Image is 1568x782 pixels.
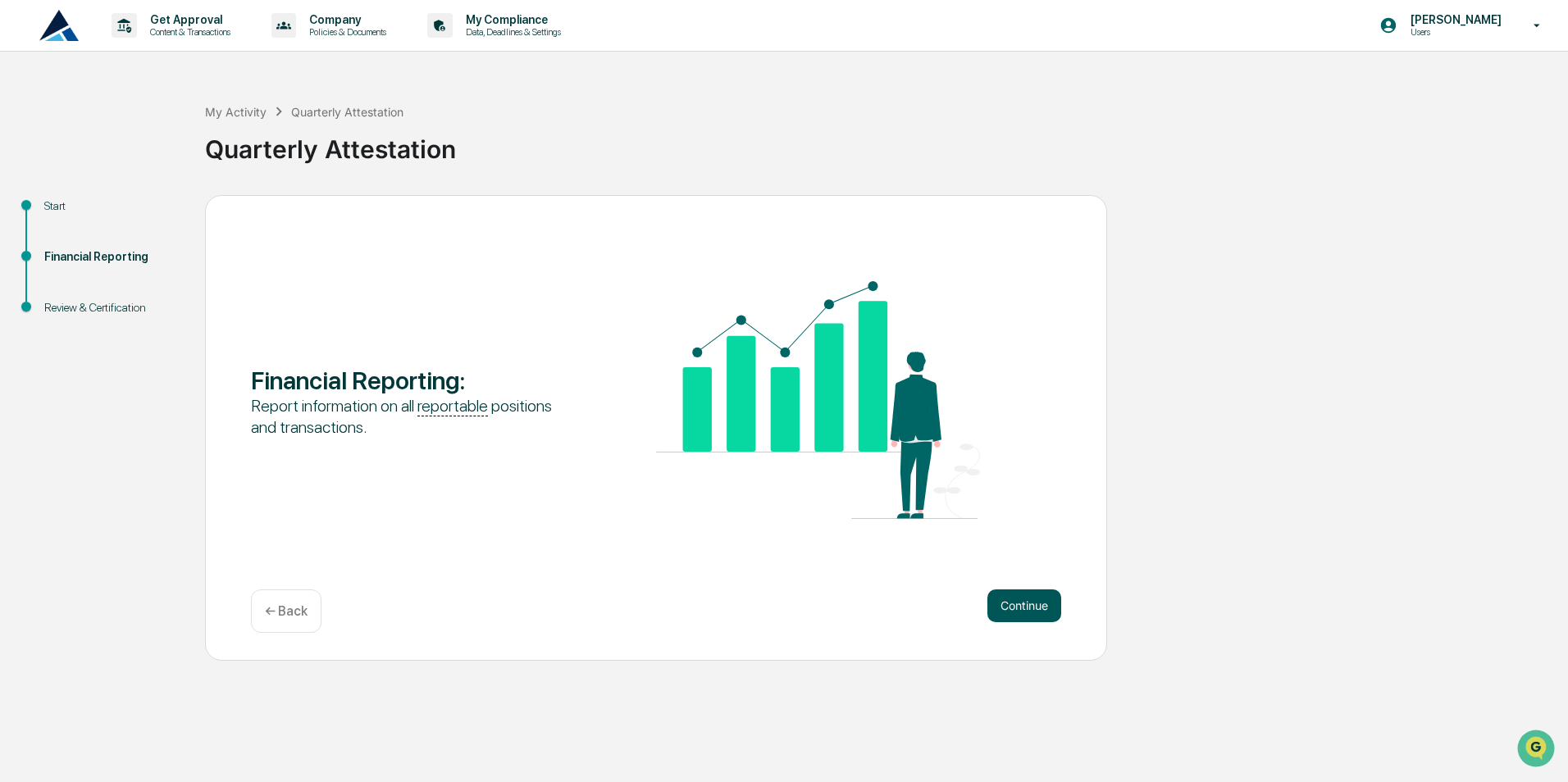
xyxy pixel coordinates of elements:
[656,281,980,519] img: Financial Reporting
[453,26,569,38] p: Data, Deadlines & Settings
[44,198,179,215] div: Start
[279,130,299,150] button: Start new chat
[119,208,132,221] div: 🗄️
[44,299,179,316] div: Review & Certification
[251,395,575,438] div: Report information on all positions and transactions.
[417,396,488,416] u: reportable
[291,105,403,119] div: Quarterly Attestation
[16,239,30,252] div: 🔎
[453,13,569,26] p: My Compliance
[163,278,198,290] span: Pylon
[56,125,269,142] div: Start new chat
[1397,13,1510,26] p: [PERSON_NAME]
[33,207,106,223] span: Preclearance
[10,231,110,261] a: 🔎Data Lookup
[16,125,46,155] img: 1746055101610-c473b297-6a78-478c-a979-82029cc54cd1
[39,10,79,41] img: logo
[10,200,112,230] a: 🖐️Preclearance
[33,238,103,254] span: Data Lookup
[44,248,179,266] div: Financial Reporting
[1397,26,1510,38] p: Users
[205,121,1560,164] div: Quarterly Attestation
[205,105,267,119] div: My Activity
[987,589,1061,622] button: Continue
[296,13,394,26] p: Company
[135,207,203,223] span: Attestations
[56,142,207,155] div: We're available if you need us!
[265,603,308,619] p: ← Back
[296,26,394,38] p: Policies & Documents
[112,200,210,230] a: 🗄️Attestations
[16,208,30,221] div: 🖐️
[251,366,575,395] div: Financial Reporting :
[116,277,198,290] a: Powered byPylon
[137,26,239,38] p: Content & Transactions
[137,13,239,26] p: Get Approval
[1516,728,1560,772] iframe: Open customer support
[16,34,299,61] p: How can we help?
